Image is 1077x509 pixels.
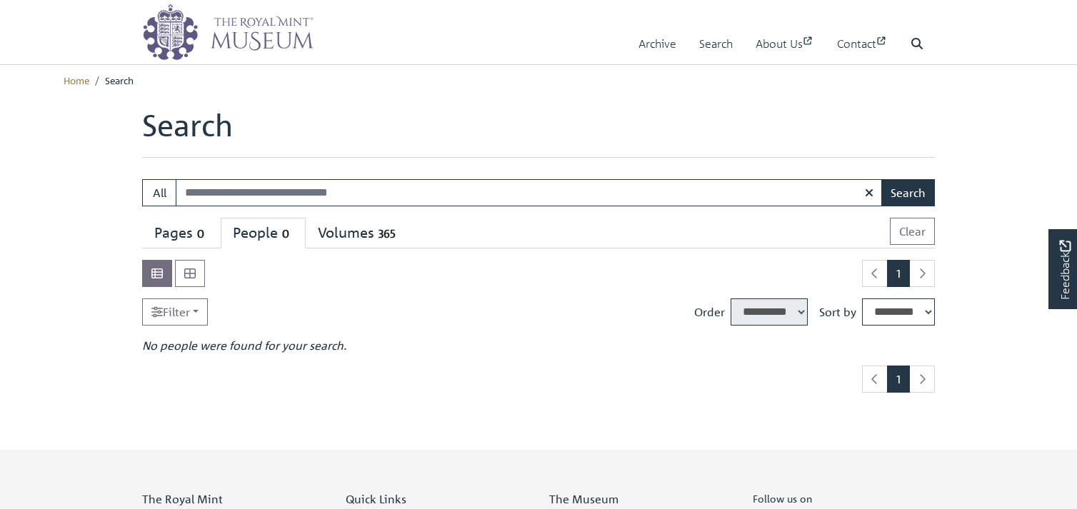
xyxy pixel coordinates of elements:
img: logo_wide.png [142,4,314,61]
button: Search [881,179,935,206]
a: Filter [142,298,208,326]
a: About Us [756,24,814,64]
span: Feedback [1056,240,1073,299]
li: Previous page [862,260,888,287]
button: All [142,179,176,206]
div: People [233,224,294,242]
input: Enter one or more search terms... [176,179,883,206]
a: Search [699,24,733,64]
h1: Search [142,107,935,157]
label: Order [694,303,725,321]
span: The Royal Mint [142,492,223,506]
em: No people were found for your search. [142,338,346,353]
li: Previous page [862,366,888,393]
span: Goto page 1 [887,366,910,393]
span: Search [105,74,134,86]
a: Home [64,74,89,86]
span: The Museum [549,492,618,506]
a: Archive [638,24,676,64]
div: Volumes [318,224,399,242]
a: Would you like to provide feedback? [1048,229,1077,309]
span: 0 [193,226,209,242]
span: Quick Links [346,492,406,506]
nav: pagination [856,366,935,393]
span: Goto page 1 [887,260,910,287]
span: 0 [278,226,294,242]
label: Sort by [819,303,856,321]
button: Clear [890,218,935,245]
div: Pages [154,224,209,242]
a: Contact [837,24,888,64]
span: 365 [374,226,399,242]
nav: pagination [856,260,935,287]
